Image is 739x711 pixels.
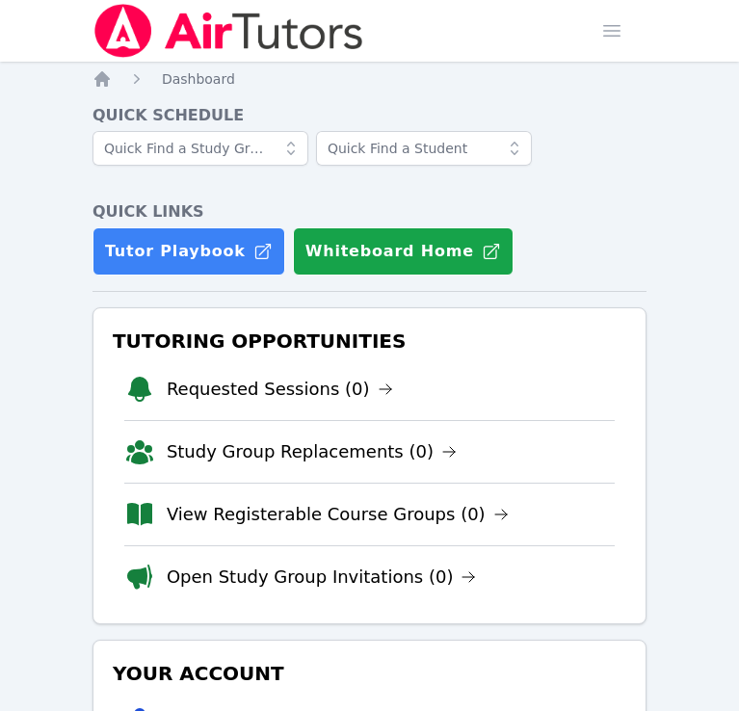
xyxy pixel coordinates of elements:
[316,131,532,166] input: Quick Find a Student
[92,227,285,276] a: Tutor Playbook
[92,104,647,127] h4: Quick Schedule
[167,438,457,465] a: Study Group Replacements (0)
[162,69,235,89] a: Dashboard
[167,501,509,528] a: View Registerable Course Groups (0)
[167,376,393,403] a: Requested Sessions (0)
[92,200,647,224] h4: Quick Links
[293,227,514,276] button: Whiteboard Home
[167,564,477,591] a: Open Study Group Invitations (0)
[92,4,365,58] img: Air Tutors
[109,324,630,358] h3: Tutoring Opportunities
[162,71,235,87] span: Dashboard
[109,656,630,691] h3: Your Account
[92,69,647,89] nav: Breadcrumb
[92,131,308,166] input: Quick Find a Study Group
